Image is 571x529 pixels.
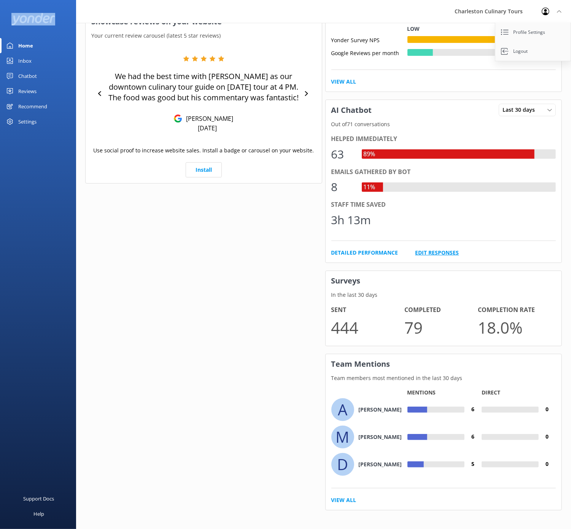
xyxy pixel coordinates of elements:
[464,405,482,413] h4: 6
[331,211,371,229] div: 3h 13m
[539,405,556,413] h4: 0
[326,100,378,120] h3: AI Chatbot
[331,496,356,504] a: View All
[326,291,562,299] p: In the last 30 days
[404,305,478,315] h4: Completed
[331,145,354,163] div: 63
[331,426,354,448] div: M
[464,432,482,441] h4: 6
[18,114,37,129] div: Settings
[407,25,420,33] p: Low
[198,124,217,132] p: [DATE]
[331,36,407,43] div: Yonder Survey NPS
[18,99,47,114] div: Recommend
[331,398,354,421] div: A
[24,491,54,506] div: Support Docs
[478,305,551,315] h4: Completion Rate
[326,374,562,382] p: Team members most mentioned in the last 30 days
[331,167,556,177] div: Emails gathered by bot
[503,106,539,114] span: Last 30 days
[359,405,402,414] h4: [PERSON_NAME]
[326,271,562,291] h3: Surveys
[186,162,222,177] a: Install
[415,249,459,257] a: Edit Responses
[18,84,37,99] div: Reviews
[11,13,55,25] img: yonder-white-logo.png
[18,38,33,53] div: Home
[407,389,436,396] p: Mentions
[331,200,556,210] div: Staff time saved
[464,460,482,468] h4: 5
[331,453,354,476] div: D
[404,315,478,340] p: 79
[331,78,356,86] a: View All
[331,49,407,56] div: Google Reviews per month
[331,305,405,315] h4: Sent
[539,460,556,468] h4: 0
[174,114,182,123] img: Google Reviews
[93,146,314,155] p: Use social proof to increase website sales. Install a badge or carousel on your website.
[18,53,32,68] div: Inbox
[18,68,37,84] div: Chatbot
[362,182,377,192] div: 11%
[331,134,556,144] div: Helped immediately
[482,389,500,396] p: Direct
[359,460,402,469] h4: [PERSON_NAME]
[86,32,322,40] p: Your current review carousel (latest 5 star reviews)
[331,315,405,340] p: 444
[106,71,301,103] p: We had the best time with [PERSON_NAME] as our downtown culinary tour guide on [DATE] tour at 4 P...
[539,432,556,441] h4: 0
[478,315,551,340] p: 18.0 %
[362,149,377,159] div: 89%
[182,114,233,123] p: [PERSON_NAME]
[326,120,562,128] p: Out of 71 conversations
[331,178,354,196] div: 8
[359,433,402,441] h4: [PERSON_NAME]
[326,354,562,374] h3: Team Mentions
[33,506,44,521] div: Help
[331,249,398,257] a: Detailed Performance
